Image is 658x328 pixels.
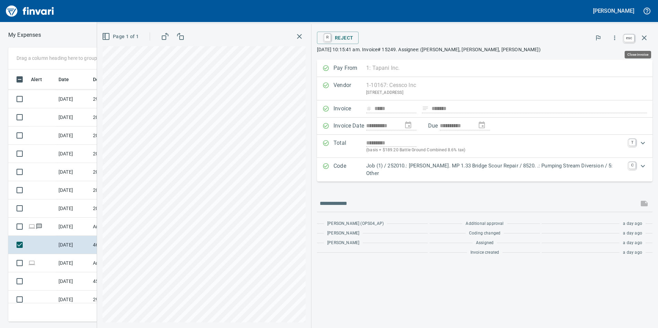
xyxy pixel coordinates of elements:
[31,75,42,84] span: Alert
[629,139,636,146] a: T
[8,31,41,39] p: My Expenses
[623,249,642,256] span: a day ago
[56,145,90,163] td: [DATE]
[90,291,152,309] td: 29.11017.65
[636,195,652,212] span: This records your message into the invoice and notifies anyone mentioned
[56,218,90,236] td: [DATE]
[317,158,652,182] div: Expand
[623,220,642,227] span: a day ago
[31,75,51,84] span: Alert
[103,32,139,41] span: Page 1 of 1
[56,181,90,199] td: [DATE]
[90,145,152,163] td: 20.12994.65
[28,261,35,265] span: Online transaction
[90,181,152,199] td: 20.12962.65
[333,162,366,177] p: Code
[56,199,90,218] td: [DATE]
[591,30,606,45] button: Flag
[59,75,78,84] span: Date
[4,3,56,19] img: Finvari
[8,31,41,39] nav: breadcrumb
[90,272,152,291] td: 4581.65
[317,46,652,53] p: [DATE] 10:15:41 am. Invoice# 15249. Assignee: ([PERSON_NAME], [PERSON_NAME], [PERSON_NAME])
[607,30,622,45] button: More
[28,224,35,229] span: Online transaction
[317,32,359,44] button: RReject
[317,135,652,158] div: Expand
[90,254,152,272] td: Amazon Mktplace Pmts [DOMAIN_NAME][URL] WA
[59,75,69,84] span: Date
[17,55,117,62] p: Drag a column heading here to group the table
[591,6,636,16] button: [PERSON_NAME]
[56,254,90,272] td: [DATE]
[93,75,119,84] span: Description
[366,147,625,154] p: (basis + $189.20 Battle Ground Combined 8.6% tax)
[476,240,493,247] span: Assigned
[90,163,152,181] td: 20.12976.65
[56,236,90,254] td: [DATE]
[322,32,353,44] span: Reject
[470,249,499,256] span: Invoice created
[324,34,331,41] a: R
[35,224,43,229] span: Has messages
[56,90,90,108] td: [DATE]
[333,139,366,154] p: Total
[90,218,152,236] td: Amazon Mktplace Pmts [DOMAIN_NAME][URL] WA
[90,199,152,218] td: 20.12947.65
[100,30,141,43] button: Page 1 of 1
[56,108,90,127] td: [DATE]
[90,108,152,127] td: 20.13211.65
[466,220,503,227] span: Additional approval
[90,236,152,254] td: 4612.65
[327,240,359,247] span: [PERSON_NAME]
[90,127,152,145] td: 20.13229.65
[623,240,642,247] span: a day ago
[624,34,634,42] a: esc
[469,230,500,237] span: Coding changed
[366,162,625,177] p: Job (1) / 252010.: [PERSON_NAME]. MP 1.33 Bridge Scour Repair / 8520. .: Pumping Stream Diversion...
[629,162,636,169] a: C
[327,230,359,237] span: [PERSON_NAME]
[56,127,90,145] td: [DATE]
[90,90,152,108] td: 29.9069.15
[56,291,90,309] td: [DATE]
[93,75,128,84] span: Description
[56,163,90,181] td: [DATE]
[56,272,90,291] td: [DATE]
[623,230,642,237] span: a day ago
[327,220,384,227] span: [PERSON_NAME] (OPS04_AP)
[593,7,634,14] h5: [PERSON_NAME]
